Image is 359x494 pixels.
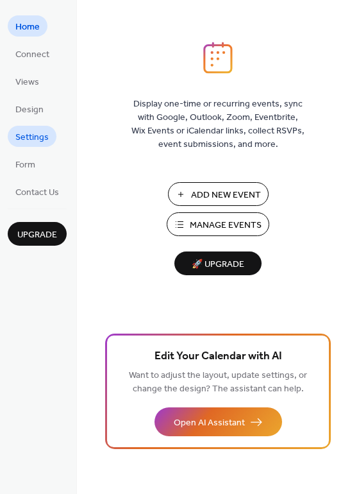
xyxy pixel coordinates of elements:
button: Upgrade [8,222,67,246]
button: Manage Events [167,212,269,236]
span: Upgrade [17,228,57,242]
a: Contact Us [8,181,67,202]
span: 🚀 Upgrade [182,256,254,273]
a: Connect [8,43,57,64]
span: Home [15,21,40,34]
a: Views [8,71,47,92]
span: Design [15,103,44,117]
span: Edit Your Calendar with AI [154,348,282,366]
a: Settings [8,126,56,147]
span: Settings [15,131,49,144]
span: Contact Us [15,186,59,200]
button: Open AI Assistant [154,407,282,436]
span: Add New Event [191,189,261,202]
span: Open AI Assistant [174,416,245,430]
span: Want to adjust the layout, update settings, or change the design? The assistant can help. [129,367,307,398]
button: Add New Event [168,182,269,206]
span: Form [15,158,35,172]
button: 🚀 Upgrade [174,251,262,275]
a: Design [8,98,51,119]
span: Display one-time or recurring events, sync with Google, Outlook, Zoom, Eventbrite, Wix Events or ... [131,98,305,151]
span: Views [15,76,39,89]
a: Home [8,15,47,37]
img: logo_icon.svg [203,42,233,74]
span: Connect [15,48,49,62]
a: Form [8,153,43,175]
span: Manage Events [190,219,262,232]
